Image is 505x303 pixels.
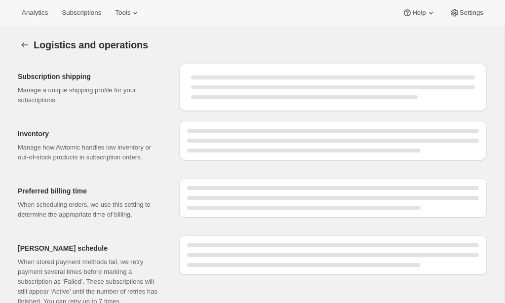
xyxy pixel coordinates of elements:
h2: Inventory [18,129,163,139]
p: When scheduling orders, we use this setting to determine the appropriate time of billing. [18,200,163,220]
button: Analytics [16,6,54,20]
span: Tools [115,9,130,17]
button: Help [396,6,441,20]
span: Help [412,9,426,17]
h2: Subscription shipping [18,72,163,81]
p: Manage a unique shipping profile for your subscriptions. [18,85,163,105]
span: Logistics and operations [34,39,148,50]
h2: Preferred billing time [18,186,163,196]
button: Subscriptions [56,6,107,20]
button: Settings [444,6,489,20]
button: Tools [109,6,146,20]
span: Settings [460,9,483,17]
p: Manage how Awtomic handles low inventory or out-of-stock products in subscription orders. [18,143,163,162]
span: Analytics [22,9,48,17]
span: Subscriptions [62,9,101,17]
button: Settings [18,38,32,52]
h2: [PERSON_NAME] schedule [18,243,163,253]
